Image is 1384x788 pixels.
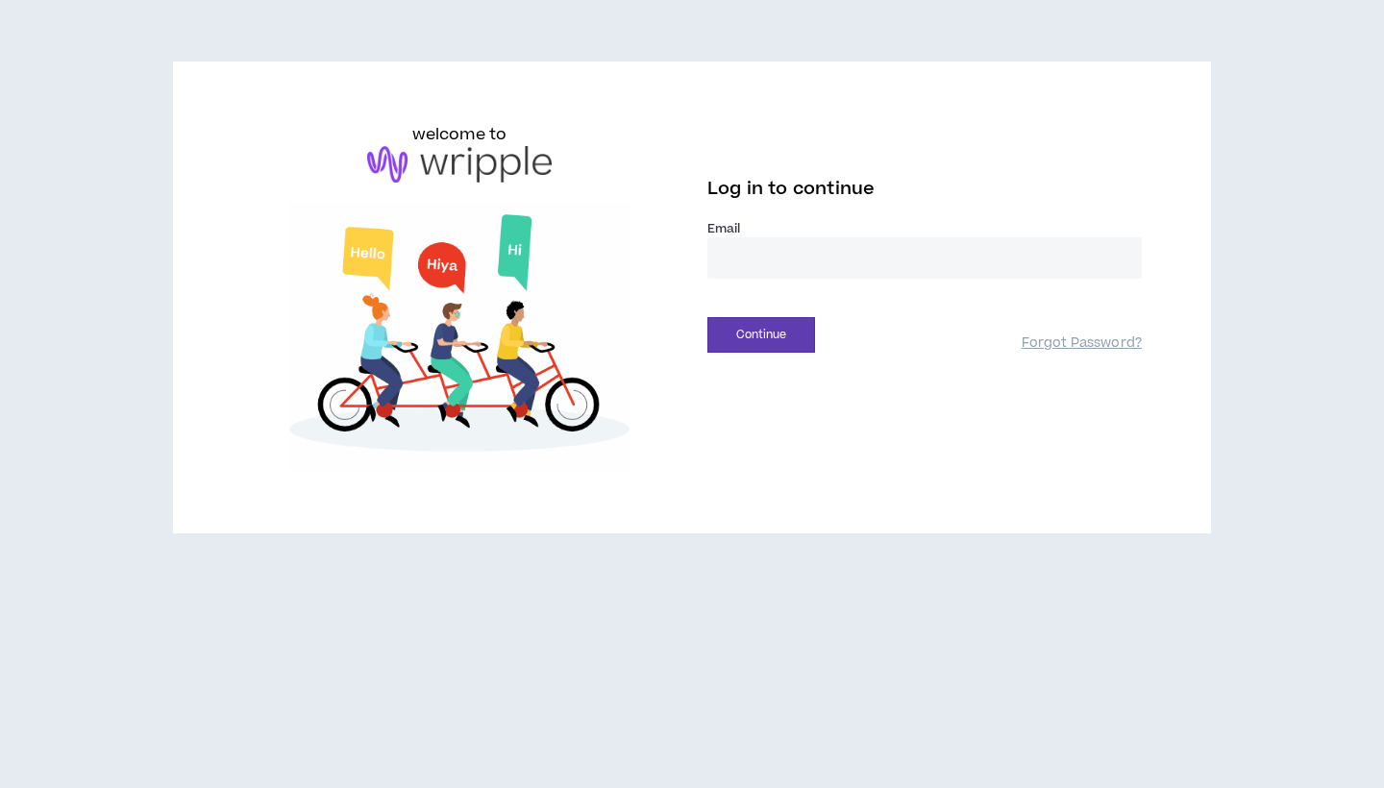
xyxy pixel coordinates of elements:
h6: welcome to [412,123,507,146]
span: Log in to continue [707,177,875,201]
a: Forgot Password? [1022,334,1142,353]
label: Email [707,220,1142,237]
button: Continue [707,317,815,353]
img: logo-brand.png [367,146,552,183]
img: Welcome to Wripple [242,202,677,473]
